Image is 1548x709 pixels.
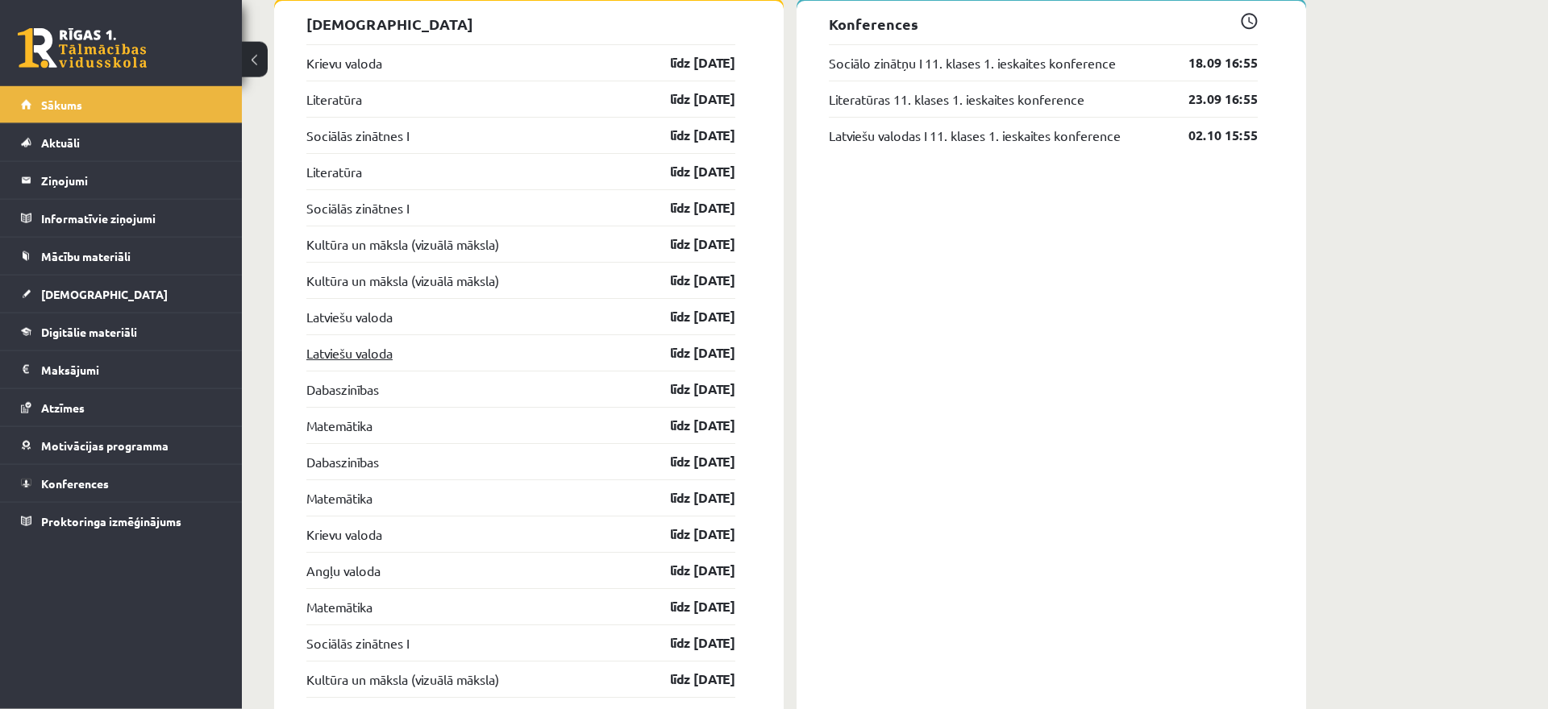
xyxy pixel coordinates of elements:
[306,633,409,653] a: Sociālās zinātnes I
[41,514,181,529] span: Proktoringa izmēģinājums
[41,351,222,388] legend: Maksājumi
[1164,126,1258,145] a: 02.10 15:55
[21,162,222,199] a: Ziņojumi
[21,465,222,502] a: Konferences
[21,238,222,275] a: Mācību materiāli
[642,271,735,290] a: līdz [DATE]
[642,234,735,254] a: līdz [DATE]
[21,276,222,313] a: [DEMOGRAPHIC_DATA]
[829,126,1121,145] a: Latviešu valodas I 11. klases 1. ieskaites konference
[21,503,222,540] a: Proktoringa izmēģinājums
[829,53,1116,73] a: Sociālo zinātņu I 11. klases 1. ieskaites konference
[642,126,735,145] a: līdz [DATE]
[306,126,409,145] a: Sociālās zinātnes I
[306,198,409,218] a: Sociālās zinātnes I
[41,135,80,150] span: Aktuāli
[41,438,169,453] span: Motivācijas programma
[306,416,372,435] a: Matemātika
[829,13,1258,35] p: Konferences
[41,325,137,339] span: Digitālie materiāli
[41,97,82,112] span: Sākums
[306,379,379,399] a: Dabaszinības
[41,162,222,199] legend: Ziņojumi
[306,524,382,544] a: Krievu valoda
[642,561,735,580] a: līdz [DATE]
[18,28,147,68] a: Rīgas 1. Tālmācības vidusskola
[41,200,222,237] legend: Informatīvie ziņojumi
[642,162,735,181] a: līdz [DATE]
[306,234,499,254] a: Kultūra un māksla (vizuālā māksla)
[306,307,393,326] a: Latviešu valoda
[642,670,735,689] a: līdz [DATE]
[306,13,735,35] p: [DEMOGRAPHIC_DATA]
[829,89,1084,109] a: Literatūras 11. klases 1. ieskaites konference
[306,561,381,580] a: Angļu valoda
[306,162,362,181] a: Literatūra
[642,597,735,616] a: līdz [DATE]
[306,53,382,73] a: Krievu valoda
[642,452,735,471] a: līdz [DATE]
[21,124,222,161] a: Aktuāli
[642,53,735,73] a: līdz [DATE]
[642,198,735,218] a: līdz [DATE]
[642,488,735,508] a: līdz [DATE]
[1164,53,1258,73] a: 18.09 16:55
[642,307,735,326] a: līdz [DATE]
[21,389,222,426] a: Atzīmes
[1164,89,1258,109] a: 23.09 16:55
[642,89,735,109] a: līdz [DATE]
[21,313,222,350] a: Digitālie materiāli
[642,343,735,363] a: līdz [DATE]
[642,416,735,435] a: līdz [DATE]
[306,597,372,616] a: Matemātika
[306,89,362,109] a: Literatūra
[306,488,372,508] a: Matemātika
[41,249,131,263] span: Mācību materiāli
[21,351,222,388] a: Maksājumi
[306,343,393,363] a: Latviešu valoda
[306,670,499,689] a: Kultūra un māksla (vizuālā māksla)
[642,524,735,544] a: līdz [DATE]
[306,271,499,290] a: Kultūra un māksla (vizuālā māksla)
[41,400,85,415] span: Atzīmes
[41,476,109,491] span: Konferences
[41,287,168,301] span: [DEMOGRAPHIC_DATA]
[21,86,222,123] a: Sākums
[21,200,222,237] a: Informatīvie ziņojumi
[21,427,222,464] a: Motivācijas programma
[306,452,379,471] a: Dabaszinības
[642,379,735,399] a: līdz [DATE]
[642,633,735,653] a: līdz [DATE]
